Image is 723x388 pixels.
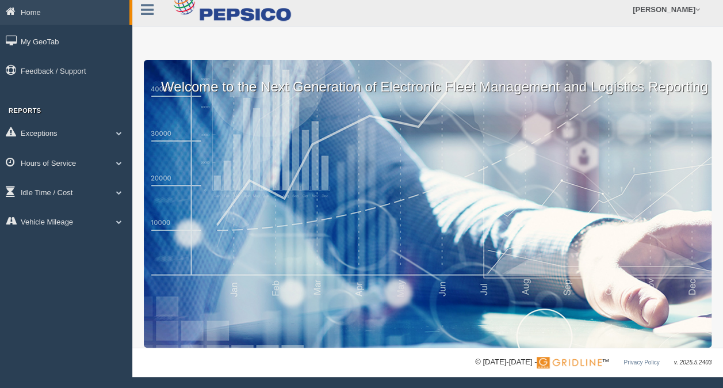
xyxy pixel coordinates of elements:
img: Gridline [537,357,602,368]
a: Privacy Policy [623,359,659,366]
div: © [DATE]-[DATE] - ™ [475,356,711,368]
p: Welcome to the Next Generation of Electronic Fleet Management and Logistics Reporting [144,60,711,97]
span: v. 2025.5.2403 [674,359,711,366]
